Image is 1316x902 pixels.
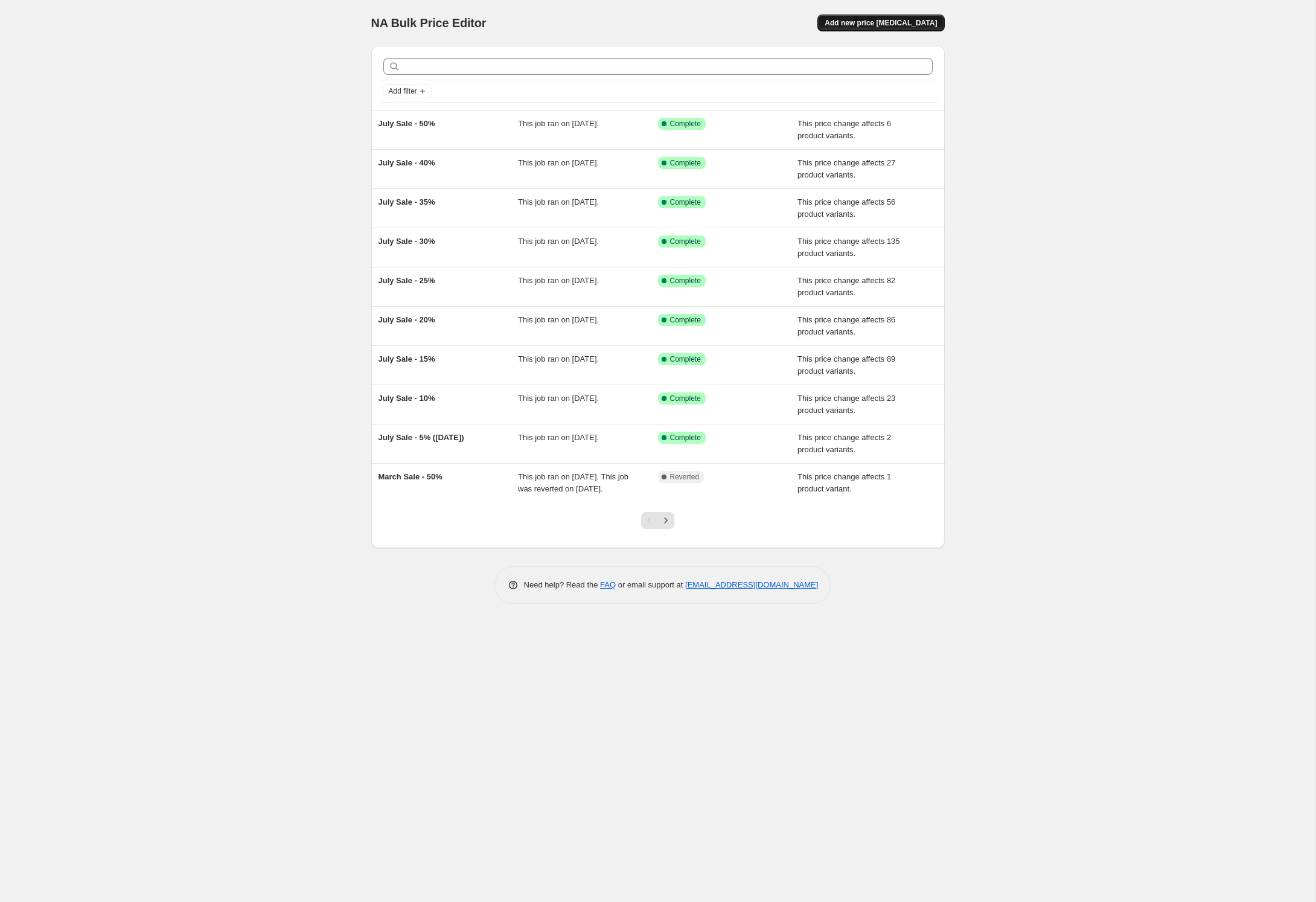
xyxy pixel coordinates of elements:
span: NA Bulk Price Editor [371,16,487,30]
button: Add filter [383,84,432,98]
span: July Sale - 25% [379,276,435,285]
span: Complete [670,158,701,168]
span: This price change affects 56 product variants. [797,197,895,219]
span: July Sale - 20% [379,315,435,324]
span: This price change affects 86 product variants. [797,315,895,336]
span: July Sale - 30% [379,237,435,246]
span: This job ran on [DATE]. [518,197,599,206]
span: This price change affects 23 product variants. [797,394,895,415]
span: This job ran on [DATE]. [518,119,599,128]
span: Complete [670,354,701,364]
span: July Sale - 10% [379,394,435,403]
a: FAQ [600,580,616,589]
span: This job ran on [DATE]. [518,158,599,167]
span: Add new price [MEDICAL_DATA] [825,18,937,28]
span: This price change affects 135 product variants. [797,237,900,258]
span: This price change affects 2 product variants. [797,433,891,454]
span: Complete [670,276,701,286]
span: This job ran on [DATE]. [518,315,599,324]
span: July Sale - 50% [379,119,435,128]
button: Next [657,512,674,529]
span: Complete [670,197,701,207]
nav: Pagination [641,512,674,529]
button: Add new price [MEDICAL_DATA] [817,14,944,31]
span: July Sale - 15% [379,354,435,363]
span: This price change affects 1 product variant. [797,472,891,493]
span: This price change affects 27 product variants. [797,158,895,179]
span: This price change affects 89 product variants. [797,354,895,376]
span: Add filter [389,86,417,96]
span: This job ran on [DATE]. [518,276,599,285]
span: Complete [670,119,701,129]
span: This price change affects 6 product variants. [797,119,891,140]
span: This job ran on [DATE]. This job was reverted on [DATE]. [518,472,628,493]
span: July Sale - 35% [379,197,435,206]
span: This job ran on [DATE]. [518,354,599,363]
a: [EMAIL_ADDRESS][DOMAIN_NAME] [685,580,818,589]
span: July Sale - 40% [379,158,435,167]
span: Complete [670,237,701,246]
span: Complete [670,433,701,443]
span: This job ran on [DATE]. [518,237,599,246]
span: or email support at [616,580,685,589]
span: Reverted [670,472,700,482]
span: This job ran on [DATE]. [518,433,599,442]
span: July Sale - 5% ([DATE]) [379,433,464,442]
span: This job ran on [DATE]. [518,394,599,403]
span: Need help? Read the [524,580,601,589]
span: Complete [670,315,701,325]
span: Complete [670,394,701,403]
span: March Sale - 50% [379,472,442,481]
span: This price change affects 82 product variants. [797,276,895,297]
